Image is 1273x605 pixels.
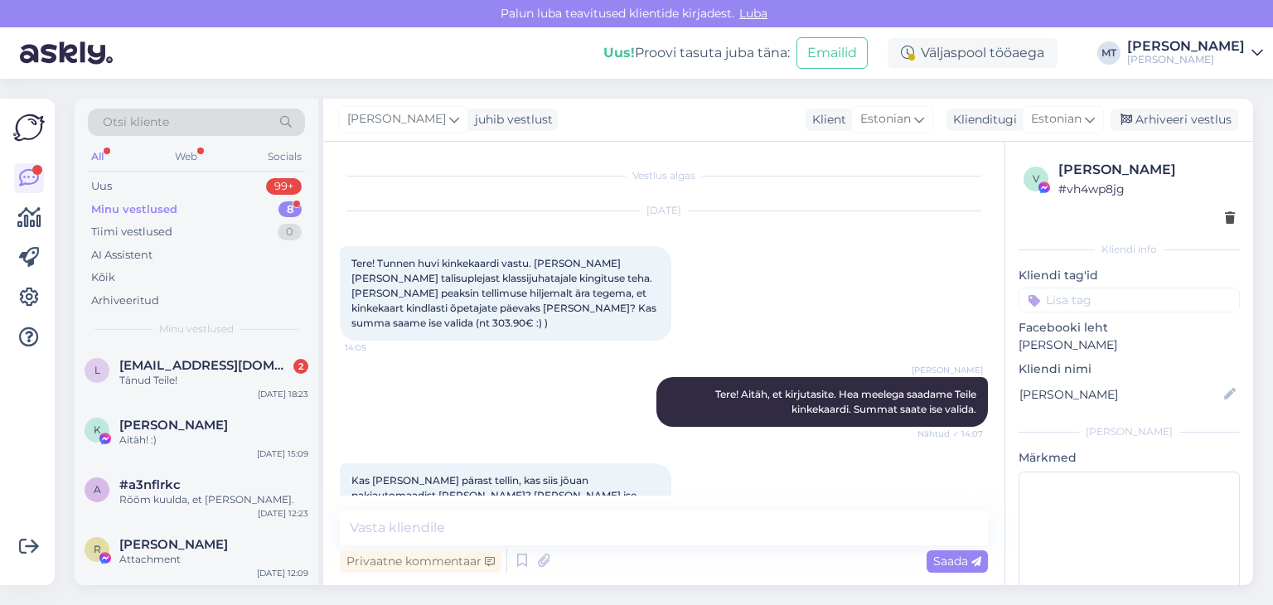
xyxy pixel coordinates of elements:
[734,6,772,21] span: Luba
[1019,336,1240,354] p: [PERSON_NAME]
[257,448,308,460] div: [DATE] 15:09
[1127,40,1263,66] a: [PERSON_NAME][PERSON_NAME]
[91,293,159,309] div: Arhiveeritud
[340,168,988,183] div: Vestlus algas
[88,146,107,167] div: All
[119,477,181,492] span: #a3nflrkc
[351,257,659,329] span: Tere! Tunnen huvi kinkekaardi vastu. [PERSON_NAME] [PERSON_NAME] talisuplejast klassijuhatajale k...
[1019,361,1240,378] p: Kliendi nimi
[172,146,201,167] div: Web
[888,38,1058,68] div: Väljaspool tööaega
[94,364,100,376] span: l
[1127,40,1245,53] div: [PERSON_NAME]
[603,43,790,63] div: Proovi tasuta juba täna:
[94,483,101,496] span: a
[340,203,988,218] div: [DATE]
[264,146,305,167] div: Socials
[91,224,172,240] div: Tiimi vestlused
[91,247,152,264] div: AI Assistent
[1019,449,1240,467] p: Märkmed
[1031,110,1082,128] span: Estonian
[1019,424,1240,439] div: [PERSON_NAME]
[119,552,308,567] div: Attachment
[278,224,302,240] div: 0
[345,341,407,354] span: 14:05
[351,474,639,516] span: Kas [PERSON_NAME] pärast tellin, kas siis jõuan pakiautomaadist [PERSON_NAME]? [PERSON_NAME] ise ...
[91,201,177,218] div: Minu vestlused
[119,358,292,373] span: liin.triin@gmail.com
[933,554,981,569] span: Saada
[1033,172,1039,185] span: v
[119,418,228,433] span: Kadri Viirand
[91,178,112,195] div: Uus
[258,507,308,520] div: [DATE] 12:23
[94,543,101,555] span: R
[1019,242,1240,257] div: Kliendi info
[1019,267,1240,284] p: Kliendi tag'id
[860,110,911,128] span: Estonian
[1019,319,1240,336] p: Facebooki leht
[119,433,308,448] div: Aitäh! :)
[806,111,846,128] div: Klient
[715,388,979,415] span: Tere! Aitäh, et kirjutasite. Hea meelega saadame Teile kinkekaardi. Summat saate ise valida.
[278,201,302,218] div: 8
[340,550,501,573] div: Privaatne kommentaar
[912,364,983,376] span: [PERSON_NAME]
[257,567,308,579] div: [DATE] 12:09
[119,492,308,507] div: Rõõm kuulda, et [PERSON_NAME].
[1127,53,1245,66] div: [PERSON_NAME]
[119,537,228,552] span: Ringo Voosalu
[13,112,45,143] img: Askly Logo
[103,114,169,131] span: Otsi kliente
[917,428,983,440] span: Nähtud ✓ 14:07
[1019,385,1221,404] input: Lisa nimi
[946,111,1017,128] div: Klienditugi
[603,45,635,60] b: Uus!
[266,178,302,195] div: 99+
[1058,160,1235,180] div: [PERSON_NAME]
[468,111,553,128] div: juhib vestlust
[91,269,115,286] div: Kõik
[347,110,446,128] span: [PERSON_NAME]
[1019,288,1240,312] input: Lisa tag
[1111,109,1238,131] div: Arhiveeri vestlus
[796,37,868,69] button: Emailid
[1097,41,1121,65] div: MT
[293,359,308,374] div: 2
[94,423,101,436] span: K
[1058,180,1235,198] div: # vh4wp8jg
[159,322,234,336] span: Minu vestlused
[258,388,308,400] div: [DATE] 18:23
[119,373,308,388] div: Tänud Teile!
